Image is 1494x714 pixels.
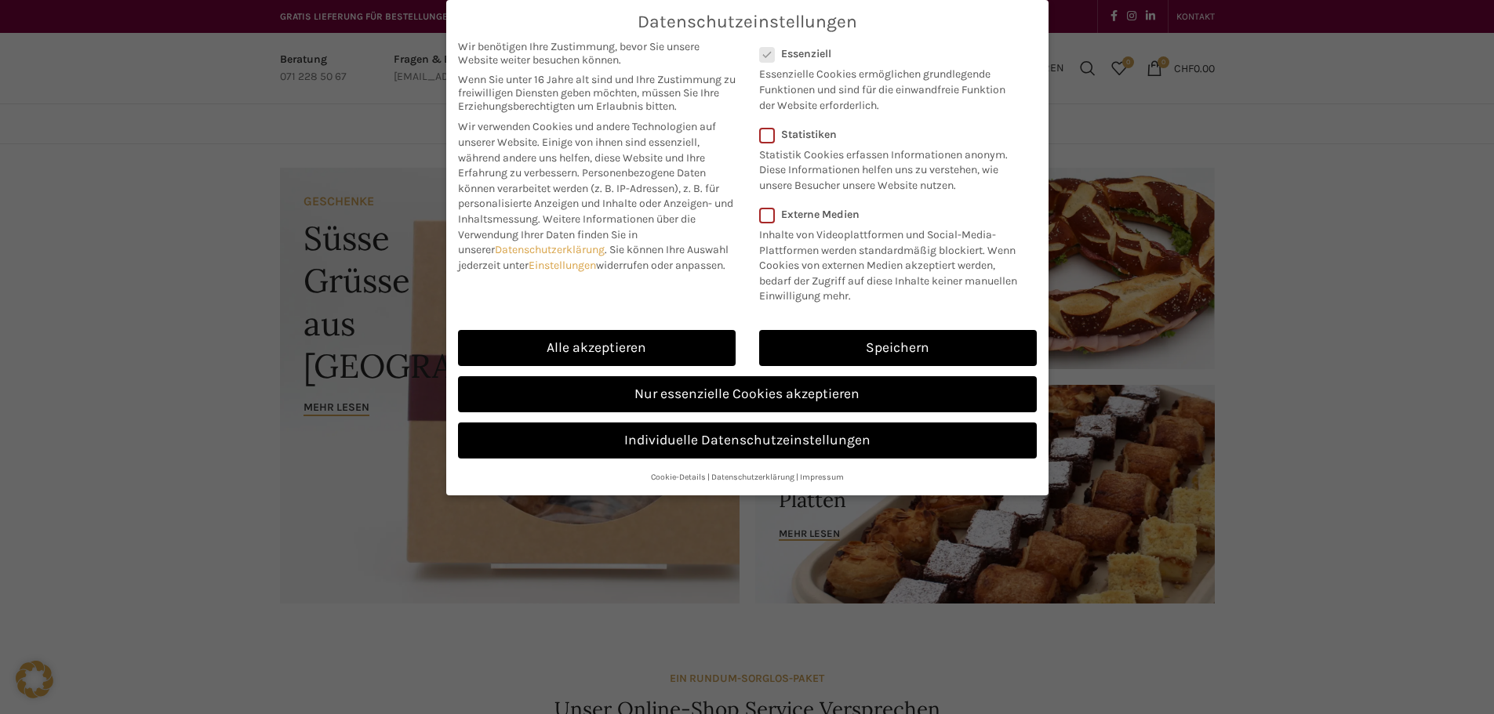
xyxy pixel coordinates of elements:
span: Personenbezogene Daten können verarbeitet werden (z. B. IP-Adressen), z. B. für personalisierte A... [458,166,733,226]
a: Einstellungen [529,259,596,272]
span: Weitere Informationen über die Verwendung Ihrer Daten finden Sie in unserer . [458,212,696,256]
a: Speichern [759,330,1037,366]
a: Alle akzeptieren [458,330,736,366]
span: Wir verwenden Cookies und andere Technologien auf unserer Website. Einige von ihnen sind essenzie... [458,120,716,179]
span: Datenschutzeinstellungen [638,12,857,32]
label: Statistiken [759,128,1016,141]
a: Datenschutzerklärung [711,472,794,482]
a: Individuelle Datenschutzeinstellungen [458,422,1037,458]
a: Cookie-Details [651,472,706,482]
a: Datenschutzerklärung [495,243,605,256]
p: Essenzielle Cookies ermöglichen grundlegende Funktionen und sind für die einwandfreie Funktion de... [759,60,1016,113]
p: Inhalte von Videoplattformen und Social-Media-Plattformen werden standardmäßig blockiert. Wenn Co... [759,221,1027,304]
span: Wir benötigen Ihre Zustimmung, bevor Sie unsere Website weiter besuchen können. [458,40,736,67]
span: Sie können Ihre Auswahl jederzeit unter widerrufen oder anpassen. [458,243,729,272]
span: Wenn Sie unter 16 Jahre alt sind und Ihre Zustimmung zu freiwilligen Diensten geben möchten, müss... [458,73,736,113]
a: Impressum [800,472,844,482]
a: Nur essenzielle Cookies akzeptieren [458,376,1037,412]
p: Statistik Cookies erfassen Informationen anonym. Diese Informationen helfen uns zu verstehen, wie... [759,141,1016,194]
label: Externe Medien [759,208,1027,221]
label: Essenziell [759,47,1016,60]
